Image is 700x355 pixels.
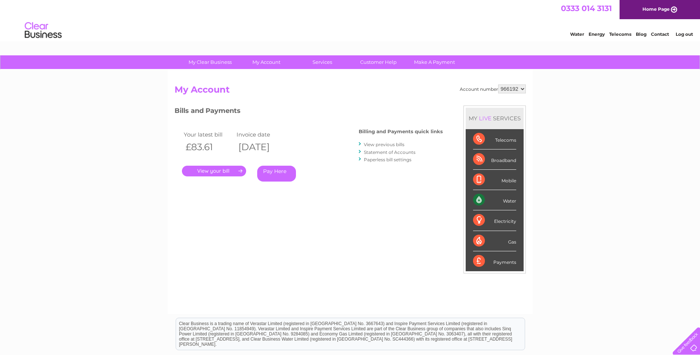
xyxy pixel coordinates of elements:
[466,108,524,129] div: MY SERVICES
[175,85,526,99] h2: My Account
[570,31,584,37] a: Water
[175,106,443,118] h3: Bills and Payments
[460,85,526,93] div: Account number
[235,139,288,155] th: [DATE]
[180,55,241,69] a: My Clear Business
[651,31,669,37] a: Contact
[359,129,443,134] h4: Billing and Payments quick links
[473,210,516,231] div: Electricity
[364,142,404,147] a: View previous bills
[473,149,516,170] div: Broadband
[257,166,296,182] a: Pay Here
[609,31,631,37] a: Telecoms
[561,4,612,13] a: 0333 014 3131
[473,190,516,210] div: Water
[477,115,493,122] div: LIVE
[182,130,235,139] td: Your latest bill
[182,139,235,155] th: £83.61
[636,31,646,37] a: Blog
[348,55,409,69] a: Customer Help
[589,31,605,37] a: Energy
[473,251,516,271] div: Payments
[473,231,516,251] div: Gas
[292,55,353,69] a: Services
[182,166,246,176] a: .
[236,55,297,69] a: My Account
[235,130,288,139] td: Invoice date
[364,157,411,162] a: Paperless bill settings
[473,129,516,149] div: Telecoms
[176,4,525,36] div: Clear Business is a trading name of Verastar Limited (registered in [GEOGRAPHIC_DATA] No. 3667643...
[364,149,415,155] a: Statement of Accounts
[404,55,465,69] a: Make A Payment
[24,19,62,42] img: logo.png
[676,31,693,37] a: Log out
[473,170,516,190] div: Mobile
